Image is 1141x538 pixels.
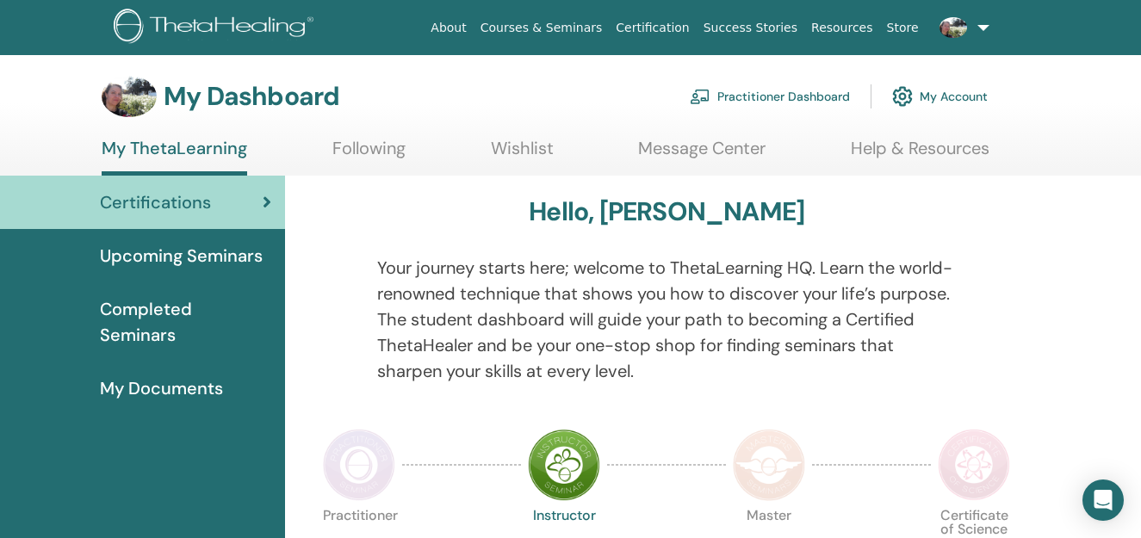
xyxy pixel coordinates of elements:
[529,196,804,227] h3: Hello, [PERSON_NAME]
[892,77,988,115] a: My Account
[474,12,610,44] a: Courses & Seminars
[491,138,554,171] a: Wishlist
[851,138,989,171] a: Help & Resources
[690,89,710,104] img: chalkboard-teacher.svg
[424,12,473,44] a: About
[938,429,1010,501] img: Certificate of Science
[102,76,157,117] img: default.jpg
[638,138,766,171] a: Message Center
[377,255,957,384] p: Your journey starts here; welcome to ThetaLearning HQ. Learn the world-renowned technique that sh...
[528,429,600,501] img: Instructor
[100,189,211,215] span: Certifications
[164,81,339,112] h3: My Dashboard
[609,12,696,44] a: Certification
[102,138,247,176] a: My ThetaLearning
[880,12,926,44] a: Store
[100,375,223,401] span: My Documents
[114,9,319,47] img: logo.png
[1082,479,1124,521] div: Open Intercom Messenger
[323,429,395,501] img: Practitioner
[100,296,271,348] span: Completed Seminars
[892,82,913,111] img: cog.svg
[804,12,880,44] a: Resources
[733,429,805,501] img: Master
[690,77,850,115] a: Practitioner Dashboard
[100,243,263,269] span: Upcoming Seminars
[697,12,804,44] a: Success Stories
[332,138,406,171] a: Following
[939,17,967,38] img: default.jpg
